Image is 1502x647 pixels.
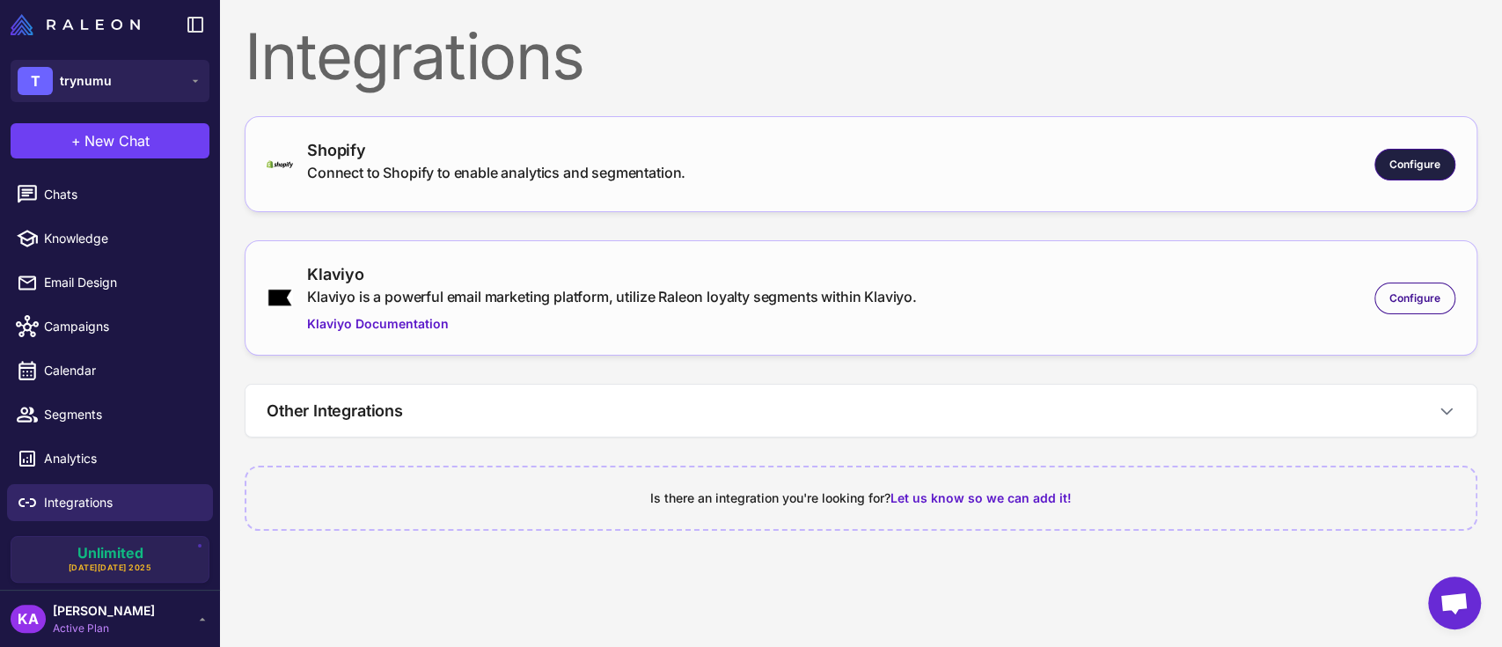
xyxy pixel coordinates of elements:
[267,160,293,168] img: shopify-logo-primary-logo-456baa801ee66a0a435671082365958316831c9960c480451dd0330bcdae304f.svg
[267,288,293,307] img: klaviyo.png
[11,605,46,633] div: KA
[307,286,917,307] div: Klaviyo is a powerful email marketing platform, utilize Raleon loyalty segments within Klaviyo.
[77,546,143,560] span: Unlimited
[307,138,685,162] div: Shopify
[7,176,213,213] a: Chats
[44,449,199,468] span: Analytics
[44,361,199,380] span: Calendar
[44,405,199,424] span: Segments
[267,399,403,423] h3: Other Integrations
[18,67,53,95] div: T
[11,14,140,35] img: Raleon Logo
[7,396,213,433] a: Segments
[44,493,199,512] span: Integrations
[1389,290,1440,306] span: Configure
[307,162,685,183] div: Connect to Shopify to enable analytics and segmentation.
[7,308,213,345] a: Campaigns
[7,440,213,477] a: Analytics
[7,352,213,389] a: Calendar
[11,60,209,102] button: Ttrynumu
[69,562,152,574] span: [DATE][DATE] 2025
[7,264,213,301] a: Email Design
[7,220,213,257] a: Knowledge
[44,273,199,292] span: Email Design
[267,489,1454,508] div: Is there an integration you're looking for?
[307,262,917,286] div: Klaviyo
[11,14,147,35] a: Raleon Logo
[60,71,112,91] span: trynumu
[890,490,1072,505] span: Let us know so we can add it!
[245,385,1476,437] button: Other Integrations
[1428,577,1481,629] a: Open chat
[307,314,917,334] a: Klaviyo Documentation
[245,25,1477,88] div: Integrations
[7,484,213,521] a: Integrations
[53,621,155,636] span: Active Plan
[1389,157,1440,173] span: Configure
[71,130,81,151] span: +
[44,229,199,248] span: Knowledge
[84,130,150,151] span: New Chat
[44,317,199,336] span: Campaigns
[44,185,199,204] span: Chats
[11,123,209,158] button: +New Chat
[53,601,155,621] span: [PERSON_NAME]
